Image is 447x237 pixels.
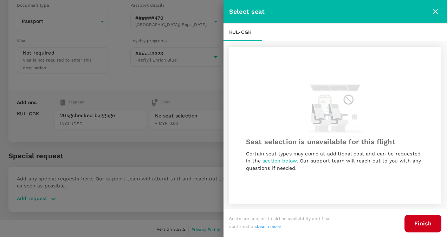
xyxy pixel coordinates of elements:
[246,136,425,147] h6: Seat selection is unavailable for this flight
[229,216,331,229] span: Seats are subject to airline availability and final confirmation.
[429,6,441,18] button: close
[404,215,441,232] button: Finish
[257,224,281,229] a: Learn more
[229,7,429,17] div: Select seat
[223,24,262,41] div: KUL - CGK
[263,158,297,164] span: section below
[246,150,425,171] p: Certain seat types may come at additional cost and can be requested in the . Our support team wil...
